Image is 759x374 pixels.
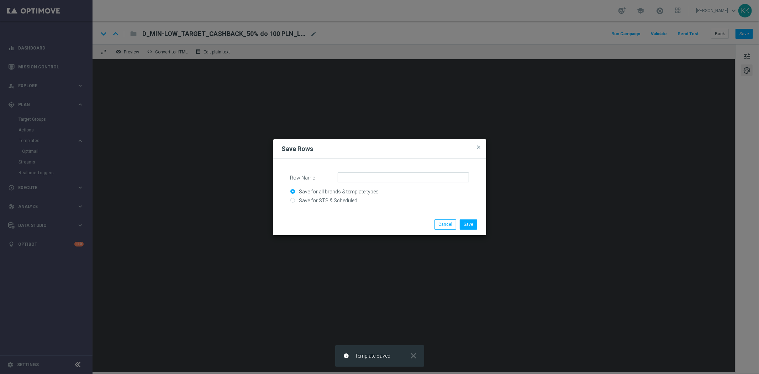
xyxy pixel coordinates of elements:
label: Save for all brands & template types [297,188,379,195]
button: Save [460,219,477,229]
i: close [409,351,418,360]
span: Template Saved [355,353,391,359]
button: Cancel [434,219,456,229]
label: Row Name [285,172,332,181]
button: close [409,353,418,359]
i: info [344,353,349,359]
span: close [476,144,482,150]
h2: Save Rows [282,145,313,153]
